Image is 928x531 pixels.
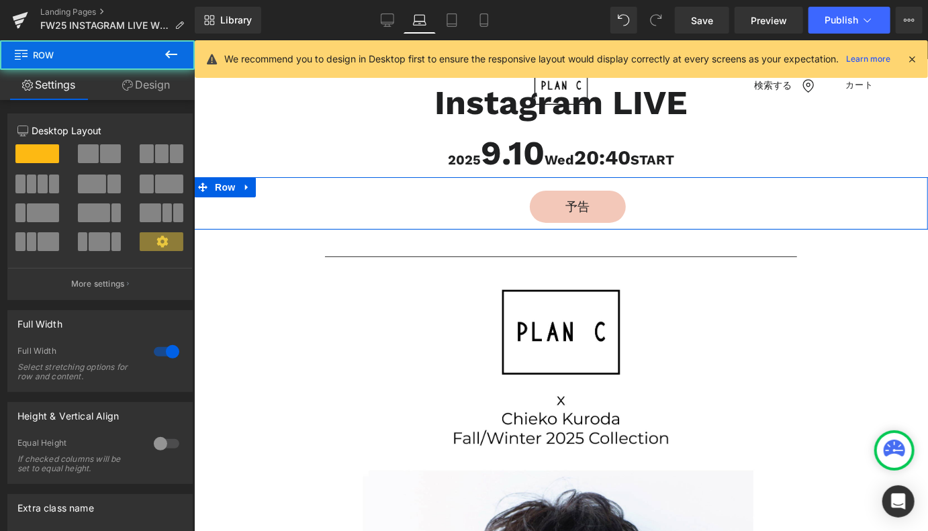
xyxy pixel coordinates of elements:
[17,124,183,138] p: Desktop Layout
[751,13,787,28] span: Preview
[44,137,62,157] a: Expand / Collapse
[40,7,195,17] a: Landing Pages
[195,7,261,34] a: New Library
[224,52,839,66] p: We recommend you to design in Desktop first to ensure the responsive layout would display correct...
[691,13,713,28] span: Save
[17,454,138,473] div: If checked columns will be set to equal height.
[371,7,404,34] a: Desktop
[841,51,896,67] a: Learn more
[468,7,500,34] a: Mobile
[97,70,195,100] a: Design
[404,7,436,34] a: Laptop
[17,137,44,157] span: Row
[436,7,468,34] a: Tablet
[610,7,637,34] button: Undo
[808,7,890,34] button: Publish
[17,438,140,452] div: Equal Height
[17,346,140,360] div: Full Width
[254,111,287,128] strong: 2025
[40,20,169,31] span: FW25 INSTAGRAM LIVE WITH [PERSON_NAME] ｜【Plan C】プラン シー公式オンラインストア
[287,93,351,132] span1: 9.10
[220,14,252,26] span: Library
[17,311,62,330] div: Full Width
[643,7,669,34] button: Redo
[17,403,119,422] div: Height & Vertical Align
[380,105,436,129] span2: 20:40
[436,111,480,128] strong: START
[8,268,192,299] button: More settings
[17,495,94,514] div: Extra class name
[735,7,803,34] a: Preview
[641,28,680,62] a: カート
[351,111,380,128] strong: Wed
[825,15,858,26] span: Publish
[336,157,432,176] p: 予告
[17,363,138,381] div: Select stretching options for row and content.
[71,278,125,290] p: More settings
[882,485,915,518] div: Open Intercom Messenger
[13,40,148,70] span: Row
[896,7,923,34] button: More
